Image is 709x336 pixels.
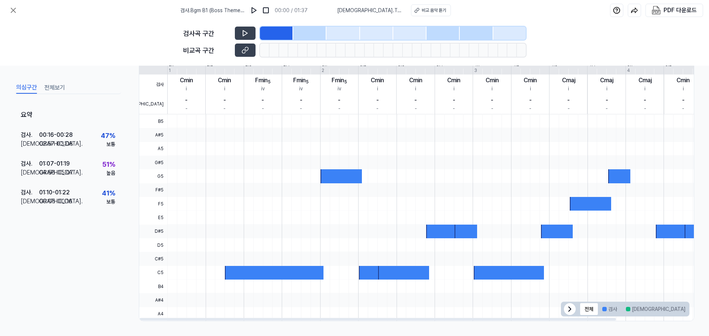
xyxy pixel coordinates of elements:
span: A4 [139,307,167,321]
div: i [186,85,187,93]
span: E5 [139,211,167,224]
button: 전체 [580,303,598,315]
div: [DEMOGRAPHIC_DATA] . [21,197,39,206]
span: G5 [139,169,167,183]
div: Fmin [332,76,347,85]
img: share [631,7,638,14]
div: - [414,96,417,105]
span: C5 [139,266,167,280]
sub: 5 [268,79,271,84]
div: - [376,105,379,112]
span: B5 [139,114,167,128]
div: Cmaj [562,76,575,85]
span: A#5 [139,128,167,142]
div: - [682,96,685,105]
span: [DEMOGRAPHIC_DATA] [139,94,167,114]
div: 2 [322,67,324,74]
img: help [613,7,620,14]
div: - [223,96,226,105]
div: i [224,85,225,93]
div: 검사 . [21,131,39,139]
div: 02:57 - 03:08 [39,139,73,148]
div: 요약 [15,104,121,125]
div: 보통 [106,198,115,206]
div: [DEMOGRAPHIC_DATA] . [21,139,39,148]
span: 검사 [139,75,167,94]
div: 00:05 - 00:16 [39,197,72,206]
span: [DEMOGRAPHIC_DATA] . Tu Kali Nagin Bangi [337,7,402,14]
button: PDF 다운로드 [650,4,698,17]
span: F5 [139,197,167,211]
div: 검사 . [21,159,39,168]
div: Fmin [255,76,271,85]
div: 00:16 - 00:28 [39,131,73,139]
div: 비교곡 구간 [183,45,230,55]
button: 의심구간 [16,82,37,94]
button: 검사 [598,303,621,315]
div: PDF 다운로드 [664,6,697,15]
div: 1 [169,67,171,74]
sub: 5 [306,79,309,84]
span: F#5 [139,183,167,197]
button: 비교 음악 듣기 [411,4,451,16]
div: i [530,85,531,93]
div: 00:00 / 01:37 [275,7,308,14]
div: - [491,105,493,112]
div: Cmaj [600,76,613,85]
div: i [606,85,607,93]
sub: 5 [344,79,347,84]
div: - [300,105,302,112]
img: stop [262,7,270,14]
div: - [644,105,646,112]
div: 3 [474,67,477,74]
div: 04:56 - 05:07 [39,168,73,177]
div: - [300,96,302,105]
div: i [377,85,378,93]
div: - [567,96,570,105]
div: i [683,85,684,93]
div: - [338,96,340,105]
div: 높음 [106,169,115,177]
div: - [606,105,608,112]
span: A5 [139,142,167,156]
div: - [261,96,264,105]
span: A#4 [139,293,167,307]
div: Fmin [293,76,309,85]
span: G#5 [139,156,167,169]
div: - [185,96,188,105]
div: iv [299,85,303,93]
div: - [529,96,532,105]
div: [DEMOGRAPHIC_DATA] . [21,168,39,177]
div: i [453,85,455,93]
div: 검사곡 구간 [183,28,230,38]
div: - [376,96,379,105]
div: Cmin [409,76,422,85]
div: - [606,96,608,105]
div: Cmin [677,76,690,85]
span: 검사 . Bgm B1 (Boss Theme, Ending Ver.)_250222_48.24 [180,7,245,14]
div: 47 % [101,131,115,141]
div: 보통 [106,141,115,148]
div: i [568,85,569,93]
div: - [223,105,226,112]
div: - [262,105,264,112]
div: Cmin [180,76,193,85]
div: Cmin [486,76,499,85]
button: [DEMOGRAPHIC_DATA] [621,303,690,315]
div: - [568,105,570,112]
div: Cmin [524,76,537,85]
div: - [491,96,493,105]
div: - [682,105,684,112]
div: 41 % [102,188,115,198]
div: 검사 . [21,188,39,197]
img: PDF Download [652,6,661,15]
div: - [338,105,340,112]
div: - [529,105,531,112]
div: - [185,105,188,112]
img: play [250,7,258,14]
div: i [644,85,645,93]
div: - [453,96,455,105]
div: - [644,96,646,105]
span: D#5 [139,225,167,238]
